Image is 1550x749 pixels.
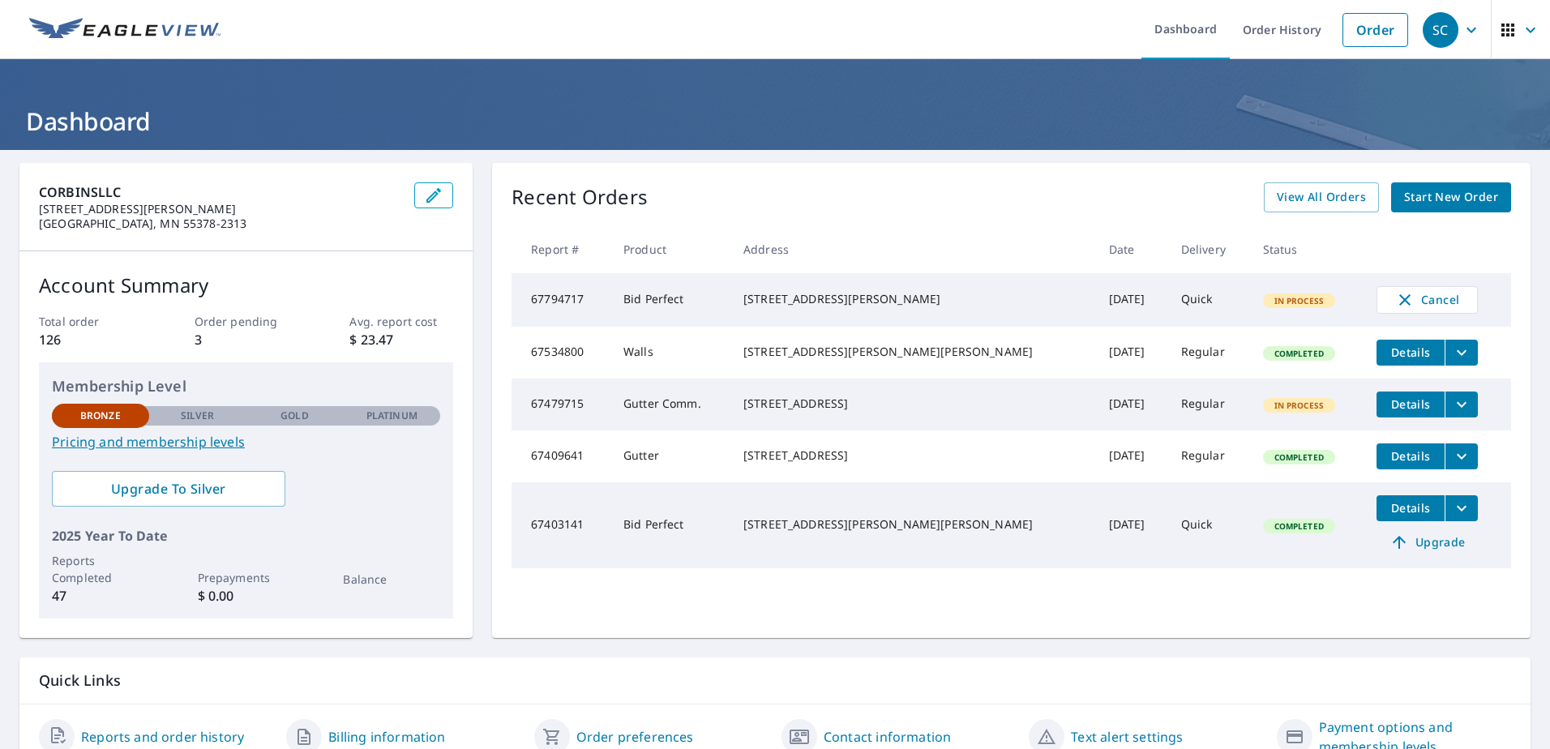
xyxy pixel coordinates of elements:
[1377,529,1478,555] a: Upgrade
[1168,327,1250,379] td: Regular
[1377,443,1445,469] button: detailsBtn-67409641
[1445,340,1478,366] button: filesDropdownBtn-67534800
[349,330,453,349] p: $ 23.47
[19,105,1531,138] h1: Dashboard
[743,447,1083,464] div: [STREET_ADDRESS]
[1386,448,1435,464] span: Details
[349,313,453,330] p: Avg. report cost
[39,670,1511,691] p: Quick Links
[80,409,121,423] p: Bronze
[576,727,694,747] a: Order preferences
[52,526,440,546] p: 2025 Year To Date
[52,432,440,452] a: Pricing and membership levels
[328,727,445,747] a: Billing information
[1377,495,1445,521] button: detailsBtn-67403141
[610,273,730,327] td: Bid Perfect
[743,291,1083,307] div: [STREET_ADDRESS][PERSON_NAME]
[1377,340,1445,366] button: detailsBtn-67534800
[1386,345,1435,360] span: Details
[1168,482,1250,568] td: Quick
[743,344,1083,360] div: [STREET_ADDRESS][PERSON_NAME][PERSON_NAME]
[1423,12,1458,48] div: SC
[198,586,295,606] p: $ 0.00
[1265,452,1334,463] span: Completed
[1445,392,1478,417] button: filesDropdownBtn-67479715
[52,471,285,507] a: Upgrade To Silver
[39,313,143,330] p: Total order
[730,225,1096,273] th: Address
[65,480,272,498] span: Upgrade To Silver
[39,216,401,231] p: [GEOGRAPHIC_DATA], MN 55378-2313
[1265,295,1334,306] span: In Process
[1265,520,1334,532] span: Completed
[1168,430,1250,482] td: Regular
[610,225,730,273] th: Product
[1377,392,1445,417] button: detailsBtn-67479715
[512,379,610,430] td: 67479715
[39,202,401,216] p: [STREET_ADDRESS][PERSON_NAME]
[1168,379,1250,430] td: Regular
[1250,225,1364,273] th: Status
[343,571,440,588] p: Balance
[1096,482,1168,568] td: [DATE]
[366,409,417,423] p: Platinum
[1445,443,1478,469] button: filesDropdownBtn-67409641
[610,482,730,568] td: Bid Perfect
[52,586,149,606] p: 47
[512,182,648,212] p: Recent Orders
[610,379,730,430] td: Gutter Comm.
[52,375,440,397] p: Membership Level
[1096,273,1168,327] td: [DATE]
[39,330,143,349] p: 126
[1377,286,1478,314] button: Cancel
[512,273,610,327] td: 67794717
[1277,187,1366,208] span: View All Orders
[824,727,951,747] a: Contact information
[1168,273,1250,327] td: Quick
[743,516,1083,533] div: [STREET_ADDRESS][PERSON_NAME][PERSON_NAME]
[1386,533,1468,552] span: Upgrade
[195,330,298,349] p: 3
[1168,225,1250,273] th: Delivery
[1404,187,1498,208] span: Start New Order
[512,225,610,273] th: Report #
[280,409,308,423] p: Gold
[610,430,730,482] td: Gutter
[39,182,401,202] p: CORBINSLLC
[1386,396,1435,412] span: Details
[1265,400,1334,411] span: In Process
[195,313,298,330] p: Order pending
[1445,495,1478,521] button: filesDropdownBtn-67403141
[1096,327,1168,379] td: [DATE]
[81,727,244,747] a: Reports and order history
[1386,500,1435,516] span: Details
[512,430,610,482] td: 67409641
[512,482,610,568] td: 67403141
[1391,182,1511,212] a: Start New Order
[743,396,1083,412] div: [STREET_ADDRESS]
[29,18,221,42] img: EV Logo
[1096,379,1168,430] td: [DATE]
[1096,225,1168,273] th: Date
[1265,348,1334,359] span: Completed
[610,327,730,379] td: Walls
[1264,182,1379,212] a: View All Orders
[39,271,453,300] p: Account Summary
[181,409,215,423] p: Silver
[512,327,610,379] td: 67534800
[1394,290,1461,310] span: Cancel
[1096,430,1168,482] td: [DATE]
[52,552,149,586] p: Reports Completed
[198,569,295,586] p: Prepayments
[1342,13,1408,47] a: Order
[1071,727,1183,747] a: Text alert settings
